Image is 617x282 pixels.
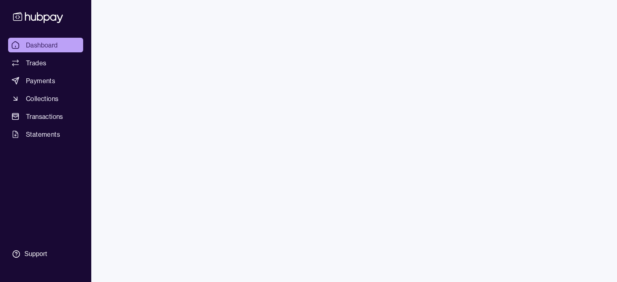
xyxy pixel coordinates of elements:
[8,245,83,263] a: Support
[26,58,46,68] span: Trades
[26,40,58,50] span: Dashboard
[8,38,83,52] a: Dashboard
[8,56,83,70] a: Trades
[8,73,83,88] a: Payments
[24,250,47,258] div: Support
[26,129,60,139] span: Statements
[26,76,55,86] span: Payments
[8,91,83,106] a: Collections
[8,109,83,124] a: Transactions
[26,94,58,103] span: Collections
[26,112,63,121] span: Transactions
[8,127,83,142] a: Statements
